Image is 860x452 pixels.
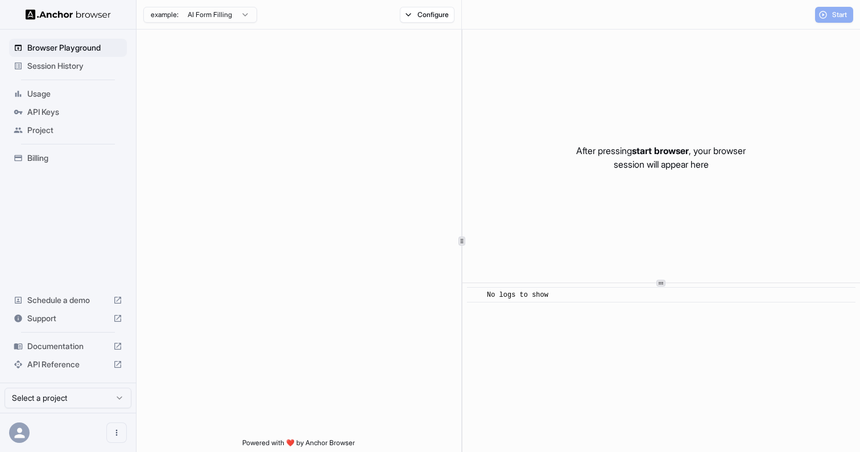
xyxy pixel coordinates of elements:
span: No logs to show [487,291,548,299]
div: Support [9,309,127,327]
div: Schedule a demo [9,291,127,309]
div: Browser Playground [9,39,127,57]
div: API Reference [9,355,127,374]
span: API Reference [27,359,109,370]
span: example: [151,10,179,19]
span: Session History [27,60,122,72]
p: After pressing , your browser session will appear here [576,144,746,171]
div: API Keys [9,103,127,121]
span: Powered with ❤️ by Anchor Browser [242,438,355,452]
div: Documentation [9,337,127,355]
span: ​ [473,289,478,301]
span: Browser Playground [27,42,122,53]
button: Open menu [106,422,127,443]
span: start browser [632,145,689,156]
span: Documentation [27,341,109,352]
span: Billing [27,152,122,164]
div: Billing [9,149,127,167]
span: Support [27,313,109,324]
span: API Keys [27,106,122,118]
span: Schedule a demo [27,295,109,306]
div: Session History [9,57,127,75]
span: Project [27,125,122,136]
button: Configure [400,7,455,23]
img: Anchor Logo [26,9,111,20]
span: Usage [27,88,122,99]
div: Usage [9,85,127,103]
div: Project [9,121,127,139]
